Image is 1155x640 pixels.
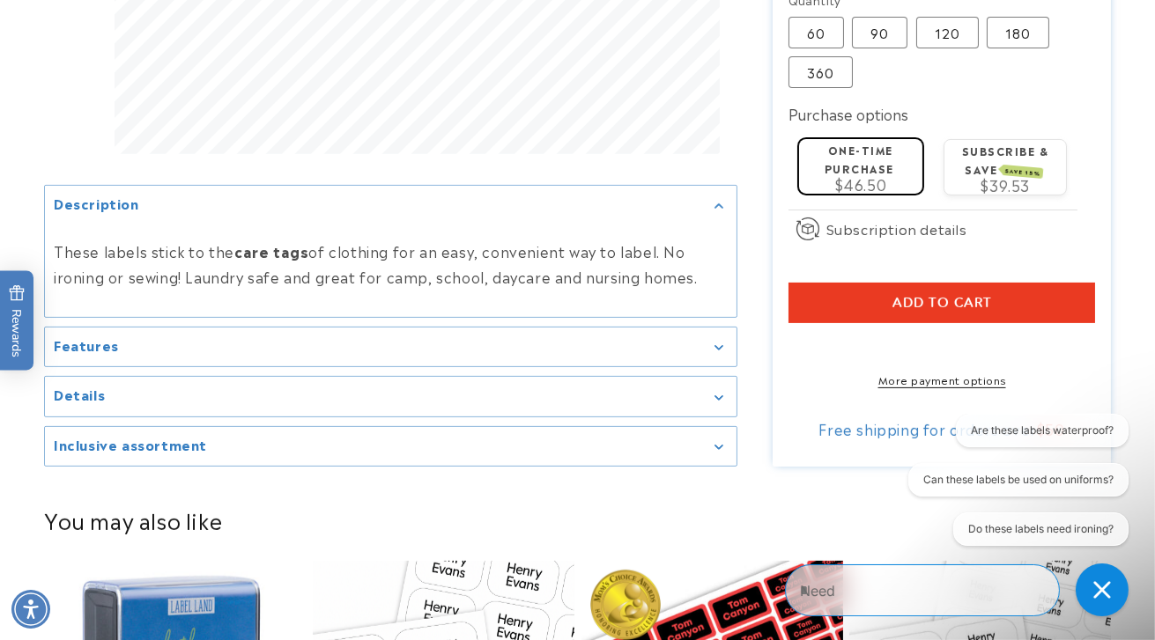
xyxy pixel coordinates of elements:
span: Subscription details [826,218,967,239]
iframe: Gorgias live chat conversation starters [893,414,1137,561]
label: 360 [789,56,853,88]
a: More payment options [789,371,1096,387]
button: Add to cart [789,283,1096,323]
div: Free shipping for orders over [789,420,1096,438]
strong: care tags [234,240,308,261]
label: 60 [789,17,844,48]
span: $46.50 [835,173,887,195]
summary: Features [45,327,737,367]
summary: Inclusive assortment [45,427,737,467]
label: One-time purchase [825,142,894,176]
summary: Description [45,186,737,225]
label: 90 [852,17,907,48]
h2: Inclusive assortment [54,436,207,453]
span: $39.53 [981,174,1030,195]
span: SAVE 15% [1003,165,1044,179]
h2: You may also like [44,506,1111,533]
label: 180 [987,17,1049,48]
summary: Details [45,377,737,416]
iframe: Gorgias Floating Chat [785,557,1137,622]
h2: Details [54,386,105,403]
label: Purchase options [789,103,908,124]
label: Subscribe & save [962,143,1049,177]
span: Rewards [9,284,26,357]
div: Accessibility Menu [11,590,50,629]
h2: Description [54,195,139,212]
h2: Features [54,336,119,354]
p: These labels stick to the of clothing for an easy, convenient way to label. No ironing or sewing!... [54,239,728,290]
span: Add to cart [892,295,992,311]
label: 120 [916,17,979,48]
